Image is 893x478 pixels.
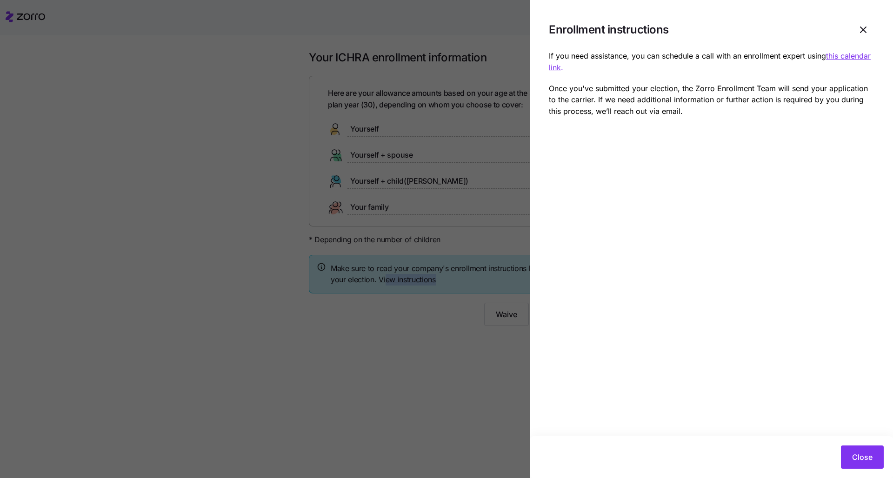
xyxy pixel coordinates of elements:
[841,445,884,469] button: Close
[549,22,845,37] h1: Enrollment instructions
[549,50,874,73] p: If you need assistance, you can schedule a call with an enrollment expert using
[852,451,873,463] span: Close
[549,51,871,72] a: this calendar link
[549,83,874,117] p: Once you've submitted your election, the Zorro Enrollment Team will send your application to the ...
[561,63,563,72] a: .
